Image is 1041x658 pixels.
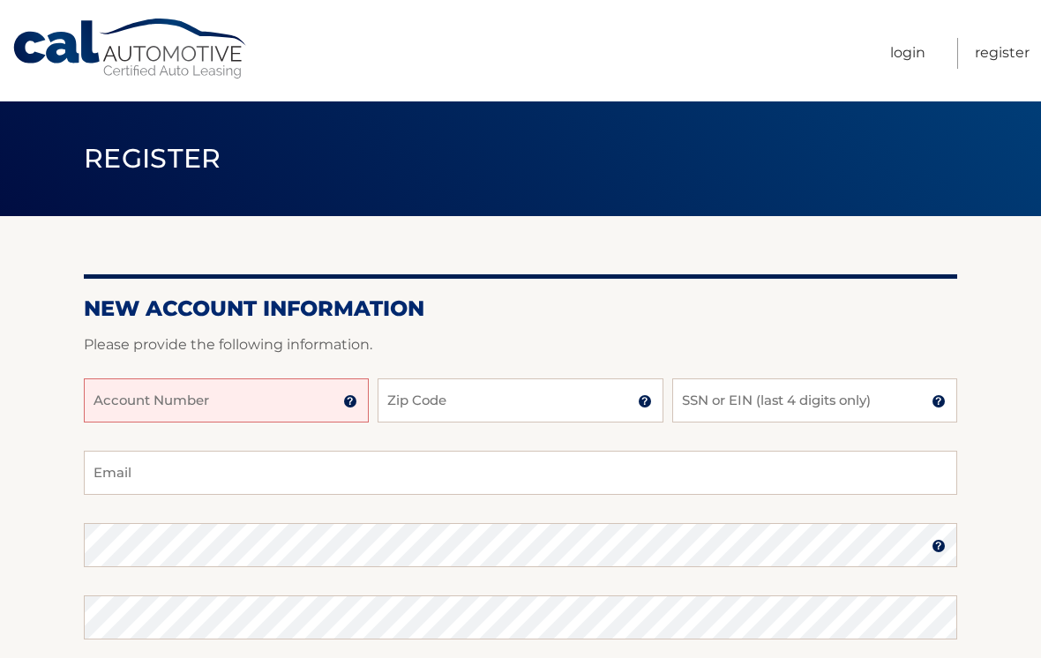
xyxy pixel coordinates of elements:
[11,18,250,80] a: Cal Automotive
[932,539,946,553] img: tooltip.svg
[890,38,925,69] a: Login
[84,333,957,357] p: Please provide the following information.
[638,394,652,408] img: tooltip.svg
[975,38,1030,69] a: Register
[343,394,357,408] img: tooltip.svg
[932,394,946,408] img: tooltip.svg
[84,142,221,175] span: Register
[378,378,663,422] input: Zip Code
[84,295,957,322] h2: New Account Information
[84,378,369,422] input: Account Number
[84,451,957,495] input: Email
[672,378,957,422] input: SSN or EIN (last 4 digits only)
